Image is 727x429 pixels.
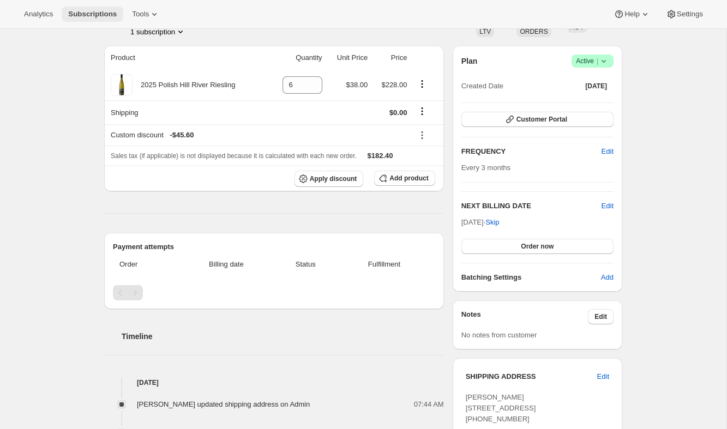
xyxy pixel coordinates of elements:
button: Skip [479,214,506,231]
span: Active [576,56,609,67]
button: [DATE] [579,78,614,94]
button: Order now [461,239,614,254]
h2: NEXT BILLING DATE [461,201,602,212]
button: Add product [374,171,435,186]
span: 07:44 AM [414,399,444,410]
h2: FREQUENCY [461,146,602,157]
span: $0.00 [389,108,407,117]
span: Edit [597,371,609,382]
span: $182.40 [368,152,393,160]
button: Edit [588,309,614,324]
span: Help [624,10,639,19]
h2: Plan [461,56,478,67]
span: Status [278,259,333,270]
button: Tools [125,7,166,22]
span: Edit [602,146,614,157]
span: - $45.60 [170,130,194,141]
span: $228.00 [381,81,407,89]
th: Product [104,46,269,70]
span: Every 3 months [461,164,510,172]
span: ORDERS [520,28,548,35]
span: Analytics [24,10,53,19]
span: Skip [485,217,499,228]
span: No notes from customer [461,331,537,339]
button: Product actions [130,26,186,37]
h2: Payment attempts [113,241,435,252]
span: Created Date [461,81,503,92]
span: [DATE] · [461,218,500,226]
span: [PERSON_NAME] [STREET_ADDRESS] [PHONE_NUMBER] [466,393,536,423]
button: Customer Portal [461,112,614,127]
h2: Timeline [122,331,444,342]
span: Edit [594,312,607,321]
span: Sales tax (if applicable) is not displayed because it is calculated with each new order. [111,152,357,160]
button: Edit [591,368,616,385]
h4: [DATE] [104,377,444,388]
button: Settings [659,7,710,22]
span: [DATE] [585,82,607,90]
span: Fulfillment [340,259,428,270]
span: | [597,57,598,65]
button: Shipping actions [413,105,431,117]
th: Unit Price [326,46,371,70]
button: Add [594,269,620,286]
span: $38.00 [346,81,368,89]
button: Edit [602,201,614,212]
div: 2025 Polish Hill River Riesling [133,80,235,90]
th: Price [371,46,410,70]
div: Custom discount [111,130,407,141]
h3: SHIPPING ADDRESS [466,371,597,382]
span: Settings [677,10,703,19]
button: Apply discount [295,171,364,187]
h6: Batching Settings [461,272,601,283]
button: Subscriptions [62,7,123,22]
th: Shipping [104,100,269,124]
span: Order now [521,242,554,251]
span: Billing date [182,259,272,270]
button: Product actions [413,78,431,90]
th: Quantity [269,46,326,70]
button: Analytics [17,7,59,22]
span: Add [601,272,614,283]
span: Customer Portal [516,115,567,124]
h3: Notes [461,309,588,324]
th: Order [113,252,178,276]
span: Tools [132,10,149,19]
span: Apply discount [310,174,357,183]
button: Help [607,7,657,22]
span: LTV [479,28,491,35]
button: Edit [595,143,620,160]
span: Add product [389,174,428,183]
nav: Pagination [113,285,435,300]
span: [PERSON_NAME] updated shipping address on Admin [137,400,310,408]
img: product img [111,74,133,96]
span: Subscriptions [68,10,117,19]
